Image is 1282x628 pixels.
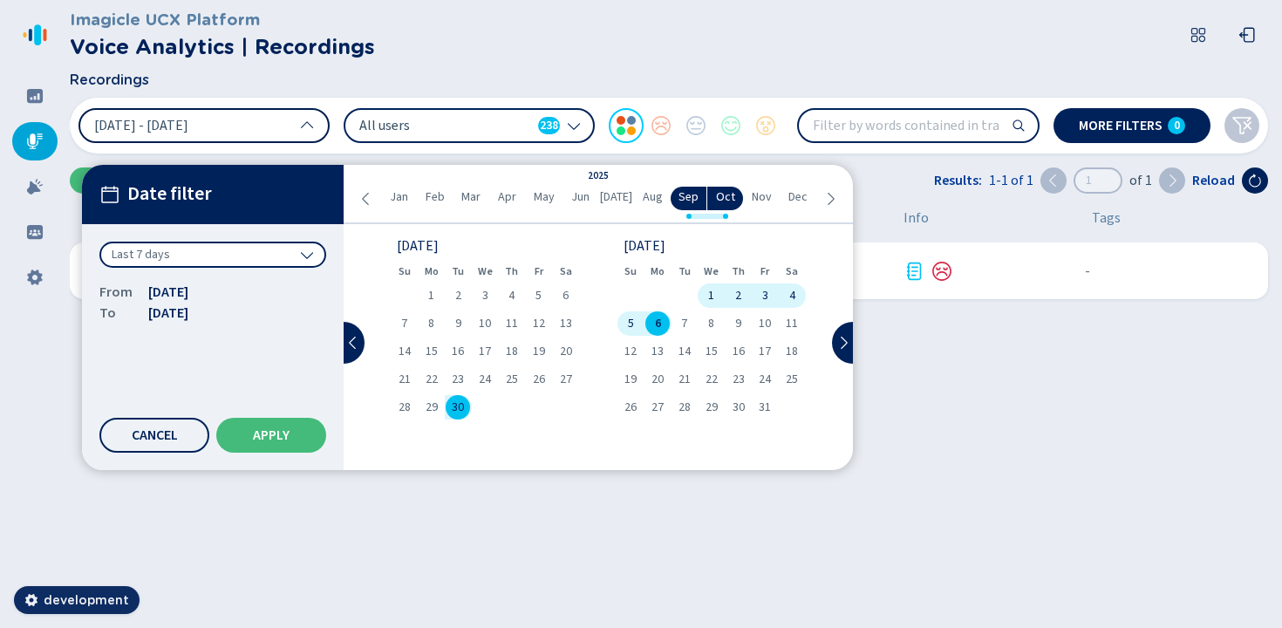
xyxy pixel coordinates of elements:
div: Wed Oct 01 2025 [698,283,725,308]
div: Thu Sep 11 2025 [499,311,526,336]
span: May [534,188,555,207]
span: Dec [788,188,808,207]
div: Wed Oct 15 2025 [698,339,725,364]
div: Sat Sep 20 2025 [552,339,579,364]
span: Apr [498,188,516,207]
span: 5 [535,290,542,302]
div: Mon Sep 29 2025 [418,395,445,420]
svg: chevron-up [300,119,314,133]
span: 7 [681,317,687,330]
span: 22 [426,373,438,386]
div: Transcription available [904,261,924,282]
abbr: Sunday [399,265,411,277]
span: 13 [560,317,572,330]
div: Fri Sep 12 2025 [525,311,552,336]
div: Alarms [12,167,58,206]
div: Sat Oct 18 2025 [779,339,806,364]
div: Fri Oct 10 2025 [752,311,779,336]
div: Fri Oct 31 2025 [752,395,779,420]
span: From [99,282,134,303]
div: Dashboard [12,77,58,115]
span: 1-1 of 1 [989,170,1033,191]
span: 14 [399,345,411,358]
div: Wed Sep 24 2025 [472,367,499,392]
div: Wed Oct 29 2025 [698,395,725,420]
button: Clear filters [1224,108,1259,143]
span: Reload [1192,170,1235,191]
button: development [14,586,140,614]
span: 30 [452,401,464,413]
button: Previous page [1040,167,1067,194]
span: 21 [399,373,411,386]
div: Groups [12,213,58,251]
span: 19 [533,345,545,358]
div: Sat Sep 13 2025 [552,311,579,336]
span: 15 [426,345,438,358]
span: 6 [655,317,661,330]
div: Fri Oct 24 2025 [752,367,779,392]
div: Recordings [12,122,58,160]
div: Mon Sep 15 2025 [418,339,445,364]
span: 14 [679,345,691,358]
span: [DATE] [148,303,188,324]
div: Tue Sep 23 2025 [445,367,472,392]
abbr: Friday [760,265,769,277]
span: 1 [428,290,434,302]
span: Tags [1092,208,1121,229]
span: 17 [479,345,491,358]
span: 23 [452,373,464,386]
span: Cancel [132,428,178,442]
div: [DATE] [397,240,573,252]
span: 17 [759,345,771,358]
div: Negative sentiment [931,261,952,282]
div: Tue Sep 09 2025 [445,311,472,336]
div: Sun Oct 12 2025 [617,339,644,364]
svg: funnel-disabled [1231,115,1252,136]
span: To [99,303,134,324]
div: Settings [12,258,58,297]
div: Mon Sep 08 2025 [418,311,445,336]
button: Apply [216,418,326,453]
div: Tue Sep 30 2025 [445,395,472,420]
svg: chevron-right [836,336,850,350]
span: 11 [786,317,798,330]
span: 7 [401,317,407,330]
span: Feb [426,188,445,207]
span: 27 [560,373,572,386]
span: Apply [253,428,290,442]
span: 29 [706,401,718,413]
span: 24 [479,373,491,386]
span: 25 [786,373,798,386]
span: 26 [624,401,637,413]
input: Filter by words contained in transcription [799,110,1038,141]
span: 24 [759,373,771,386]
span: 21 [679,373,691,386]
button: Cancel [99,418,209,453]
div: Thu Oct 16 2025 [725,339,752,364]
span: 9 [455,317,461,330]
svg: icon-emoji-sad [931,261,952,282]
div: Thu Sep 04 2025 [499,283,526,308]
svg: journal-text [904,261,924,282]
div: Fri Sep 05 2025 [525,283,552,308]
span: Info [904,208,929,229]
svg: chevron-down [300,248,314,262]
div: Thu Sep 25 2025 [499,367,526,392]
span: Date filter [127,180,212,208]
div: Tue Oct 21 2025 [672,367,699,392]
span: 1 [708,290,714,302]
span: 28 [679,401,691,413]
span: 9 [735,317,741,330]
div: Sun Sep 14 2025 [391,339,418,364]
span: 0 [1174,119,1180,133]
button: More filters0 [1054,108,1210,143]
span: 26 [533,373,545,386]
span: 5 [628,317,634,330]
abbr: Saturday [560,265,572,277]
span: Last 7 days [112,246,170,263]
span: 2 [455,290,461,302]
h2: Voice Analytics | Recordings [70,31,375,63]
button: [DATE] - [DATE] [78,108,330,143]
h3: Imagicle UCX Platform [70,7,375,31]
span: 23 [733,373,745,386]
